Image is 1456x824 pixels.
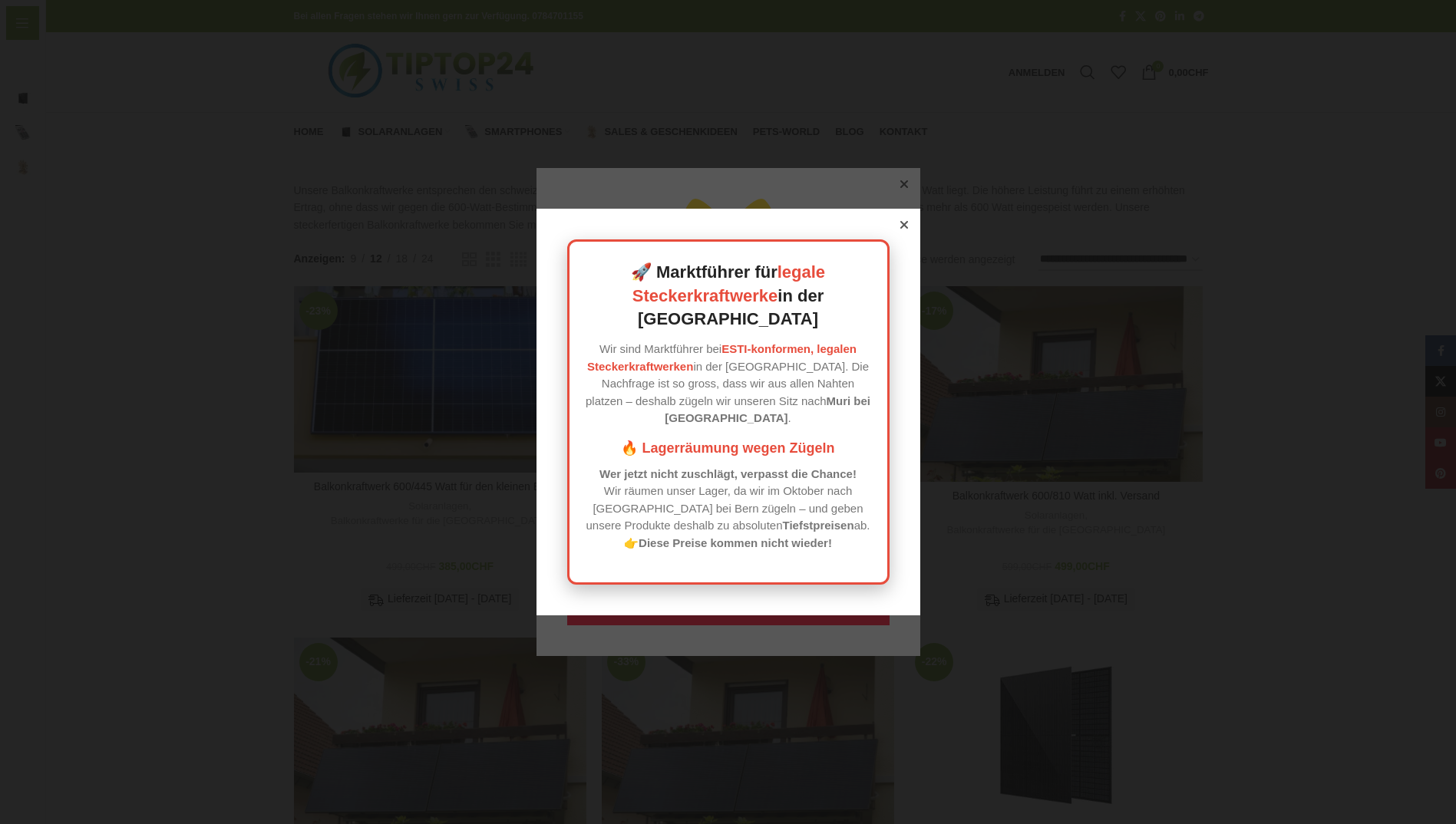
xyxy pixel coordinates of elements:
a: ESTI-konformen, legalen Steckerkraftwerken [587,342,857,373]
strong: Tiefstpreisen [783,519,854,532]
a: legale Steckerkraftwerke [632,262,825,305]
h2: 🚀 Marktführer für in der [GEOGRAPHIC_DATA] [585,261,872,331]
p: Wir räumen unser Lager, da wir im Oktober nach [GEOGRAPHIC_DATA] bei Bern zügeln – und geben unse... [585,466,872,552]
strong: Wer jetzt nicht zuschlägt, verpasst die Chance! [599,467,857,480]
h3: 🔥 Lagerräumung wegen Zügeln [585,439,872,458]
p: Wir sind Marktführer bei in der [GEOGRAPHIC_DATA]. Die Nachfrage ist so gross, dass wir aus allen... [585,341,872,427]
strong: Diese Preise kommen nicht wieder! [639,536,832,549]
